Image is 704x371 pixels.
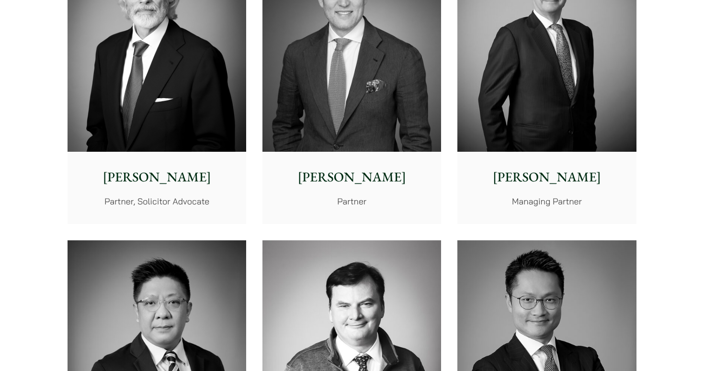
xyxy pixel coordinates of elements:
[75,195,238,208] p: Partner, Solicitor Advocate
[465,195,628,208] p: Managing Partner
[75,167,238,187] p: [PERSON_NAME]
[465,167,628,187] p: [PERSON_NAME]
[270,195,433,208] p: Partner
[270,167,433,187] p: [PERSON_NAME]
